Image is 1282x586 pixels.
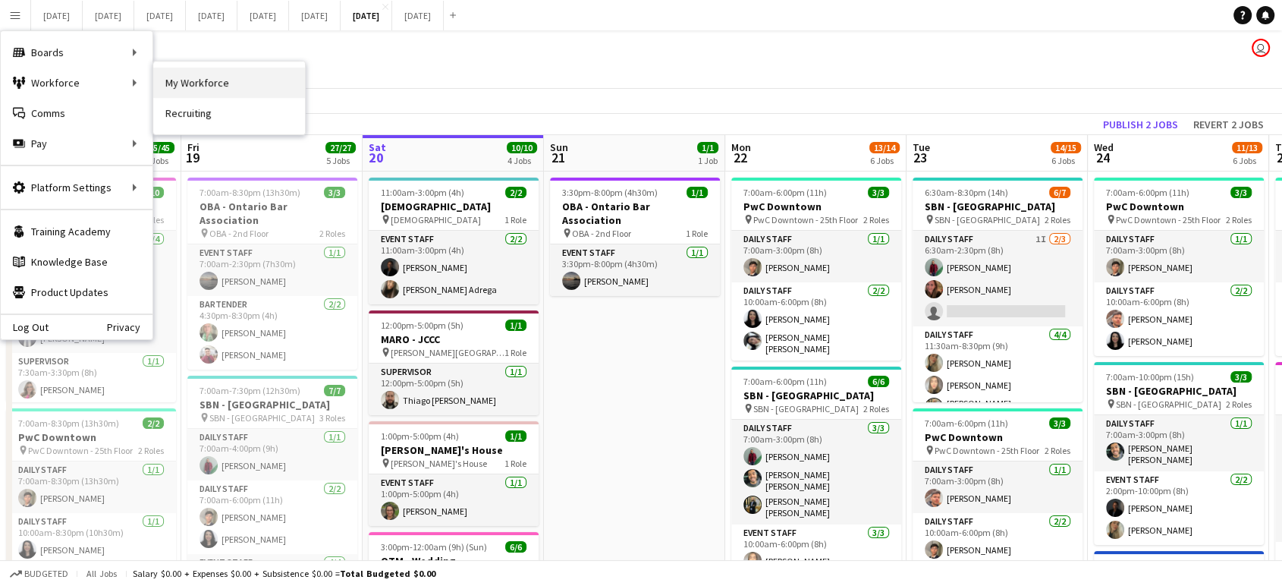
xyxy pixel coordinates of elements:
[187,244,357,296] app-card-role: Event Staff1/17:00am-2:30pm (7h30m)[PERSON_NAME]
[31,1,83,30] button: [DATE]
[391,458,487,469] span: [PERSON_NAME]'s House
[731,140,751,154] span: Mon
[1187,115,1270,134] button: Revert 2 jobs
[1,247,152,277] a: Knowledge Base
[366,149,386,166] span: 20
[187,140,200,154] span: Fri
[935,214,1040,225] span: SBN - [GEOGRAPHIC_DATA]
[731,420,901,525] app-card-role: Daily Staff3/37:00am-3:00pm (8h)[PERSON_NAME][PERSON_NAME] [PERSON_NAME][PERSON_NAME] [PERSON_NAME]
[369,443,539,457] h3: [PERSON_NAME]'s House
[743,376,827,387] span: 7:00am-6:00pm (11h)
[186,1,237,30] button: [DATE]
[925,417,1008,429] span: 7:00am-6:00pm (11h)
[913,178,1082,402] app-job-card: 6:30am-8:30pm (14h)6/7SBN - [GEOGRAPHIC_DATA] SBN - [GEOGRAPHIC_DATA]2 RolesDaily Staff1I2/36:30a...
[187,480,357,554] app-card-role: Daily Staff2/27:00am-6:00pm (11h)[PERSON_NAME][PERSON_NAME]
[187,398,357,411] h3: SBN - [GEOGRAPHIC_DATA]
[1116,399,1221,410] span: SBN - [GEOGRAPHIC_DATA]
[935,445,1039,456] span: PwC Downtown - 25th Floor
[381,320,463,331] span: 12:00pm-5:00pm (5h)
[187,429,357,480] app-card-role: Daily Staff1/17:00am-4:00pm (9h)[PERSON_NAME]
[324,385,345,396] span: 7/7
[1049,417,1070,429] span: 3/3
[731,178,901,361] app-job-card: 7:00am-6:00pm (11h)3/3PwC Downtown PwC Downtown - 25th Floor2 RolesDaily Staff1/17:00am-3:00pm (8...
[731,200,901,213] h3: PwC Downtown
[153,98,305,128] a: Recruiting
[237,1,289,30] button: [DATE]
[1,277,152,307] a: Product Updates
[369,554,539,568] h3: OTM - Wedding
[209,228,269,239] span: OBA - 2nd Floor
[1230,371,1252,383] span: 3/3
[1092,149,1114,166] span: 24
[753,214,858,225] span: PwC Downtown - 25th Floor
[381,430,459,442] span: 1:00pm-5:00pm (4h)
[200,385,300,396] span: 7:00am-7:30pm (12h30m)
[187,296,357,370] app-card-role: Bartender2/24:30pm-8:30pm (4h)[PERSON_NAME][PERSON_NAME]
[185,149,200,166] span: 19
[6,430,176,444] h3: PwC Downtown
[1094,140,1114,154] span: Wed
[381,541,487,553] span: 3:00pm-12:00am (9h) (Sun)
[369,178,539,304] app-job-card: 11:00am-3:00pm (4h)2/2[DEMOGRAPHIC_DATA] [DEMOGRAPHIC_DATA]1 RoleEvent Staff2/211:00am-3:00pm (4h...
[1094,200,1264,213] h3: PwC Downtown
[1097,115,1184,134] button: Publish 2 jobs
[8,566,71,582] button: Budgeted
[209,412,315,424] span: SBN - [GEOGRAPHIC_DATA]
[83,568,120,579] span: All jobs
[505,430,526,442] span: 1/1
[143,417,164,429] span: 2/2
[686,228,708,239] span: 1 Role
[697,142,718,153] span: 1/1
[6,408,176,565] div: 7:00am-8:30pm (13h30m)2/2PwC Downtown PwC Downtown - 25th Floor2 RolesDaily Staff1/17:00am-8:30pm...
[910,149,930,166] span: 23
[863,214,889,225] span: 2 Roles
[325,142,356,153] span: 27/27
[869,142,900,153] span: 13/14
[698,155,718,166] div: 1 Job
[1,216,152,247] a: Training Academy
[505,187,526,198] span: 2/2
[1051,142,1081,153] span: 14/15
[913,231,1082,326] app-card-role: Daily Staff1I2/36:30am-2:30pm (8h)[PERSON_NAME][PERSON_NAME]
[925,187,1008,198] span: 6:30am-8:30pm (14h)
[687,187,708,198] span: 1/1
[18,417,119,429] span: 7:00am-8:30pm (13h30m)
[550,178,720,296] app-job-card: 3:30pm-8:00pm (4h30m)1/1OBA - Ontario Bar Association OBA - 2nd Floor1 RoleEvent Staff1/13:30pm-8...
[504,347,526,358] span: 1 Role
[369,474,539,526] app-card-role: Event Staff1/11:00pm-5:00pm (4h)[PERSON_NAME]
[369,332,539,346] h3: MARO - JCCC
[1,68,152,98] div: Workforce
[369,310,539,415] app-job-card: 12:00pm-5:00pm (5h)1/1MARO - JCCC [PERSON_NAME][GEOGRAPHIC_DATA]1 RoleSupervisor1/112:00pm-5:00pm...
[369,200,539,213] h3: [DEMOGRAPHIC_DATA]
[369,231,539,304] app-card-role: Event Staff2/211:00am-3:00pm (4h)[PERSON_NAME][PERSON_NAME] Adrega
[1094,471,1264,545] app-card-role: Event Staff2/22:00pm-10:00pm (8h)[PERSON_NAME][PERSON_NAME]
[868,376,889,387] span: 6/6
[1106,371,1194,383] span: 7:00am-10:00pm (15h)
[6,462,176,513] app-card-role: Daily Staff1/17:00am-8:30pm (13h30m)[PERSON_NAME]
[868,187,889,198] span: 3/3
[144,142,174,153] span: 45/45
[6,513,176,565] app-card-role: Daily Staff1/110:00am-8:30pm (10h30m)[PERSON_NAME]
[1094,362,1264,545] app-job-card: 7:00am-10:00pm (15h)3/3SBN - [GEOGRAPHIC_DATA] SBN - [GEOGRAPHIC_DATA]2 RolesDaily Staff1/17:00am...
[729,149,751,166] span: 22
[1252,39,1270,57] app-user-avatar: Jolanta Rokowski
[1226,399,1252,410] span: 2 Roles
[187,178,357,370] app-job-card: 7:00am-8:30pm (13h30m)3/3OBA - Ontario Bar Association OBA - 2nd Floor2 RolesEvent Staff1/17:00am...
[913,200,1082,213] h3: SBN - [GEOGRAPHIC_DATA]
[1106,187,1189,198] span: 7:00am-6:00pm (11h)
[369,421,539,526] app-job-card: 1:00pm-5:00pm (4h)1/1[PERSON_NAME]'s House [PERSON_NAME]'s House1 RoleEvent Staff1/11:00pm-5:00pm...
[913,140,930,154] span: Tue
[504,458,526,469] span: 1 Role
[1049,187,1070,198] span: 6/7
[319,412,345,424] span: 3 Roles
[187,200,357,227] h3: OBA - Ontario Bar Association
[340,568,435,579] span: Total Budgeted $0.00
[153,68,305,98] a: My Workforce
[1094,384,1264,398] h3: SBN - [GEOGRAPHIC_DATA]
